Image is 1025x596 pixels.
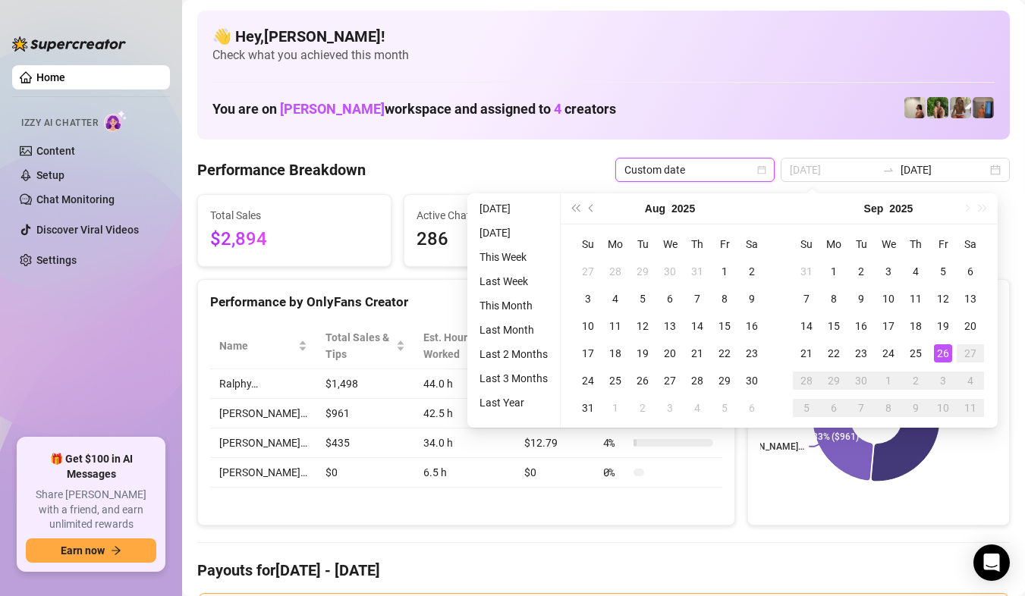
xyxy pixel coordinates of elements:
[629,340,656,367] td: 2025-08-19
[606,317,624,335] div: 11
[825,317,843,335] div: 15
[902,394,929,422] td: 2025-10-09
[656,340,684,367] td: 2025-08-20
[688,262,706,281] div: 31
[603,434,627,451] span: 4 %
[574,394,602,422] td: 2025-08-31
[473,345,554,363] li: Last 2 Months
[934,399,952,417] div: 10
[280,101,385,117] span: [PERSON_NAME]
[929,285,957,312] td: 2025-09-12
[743,372,761,390] div: 30
[671,193,695,224] button: Choose a year
[715,399,734,417] div: 5
[852,262,870,281] div: 2
[934,262,952,281] div: 5
[606,344,624,362] div: 18
[929,394,957,422] td: 2025-10-10
[629,231,656,258] th: Tu
[606,372,624,390] div: 25
[825,262,843,281] div: 1
[879,290,898,308] div: 10
[602,394,629,422] td: 2025-09-01
[907,344,925,362] div: 25
[929,231,957,258] th: Fr
[684,258,711,285] td: 2025-07-31
[820,231,847,258] th: Mo
[797,262,816,281] div: 31
[325,329,393,362] span: Total Sales & Tips
[715,262,734,281] div: 1
[515,428,594,458] td: $12.79
[316,369,414,399] td: $1,498
[316,428,414,458] td: $435
[473,321,554,339] li: Last Month
[574,367,602,394] td: 2025-08-24
[602,312,629,340] td: 2025-08-11
[875,231,902,258] th: We
[934,344,952,362] div: 26
[875,340,902,367] td: 2025-09-24
[711,340,738,367] td: 2025-08-22
[603,464,627,481] span: 0 %
[602,231,629,258] th: Mo
[902,285,929,312] td: 2025-09-11
[688,372,706,390] div: 28
[820,312,847,340] td: 2025-09-15
[961,262,979,281] div: 6
[879,372,898,390] div: 1
[579,399,597,417] div: 31
[111,545,121,556] span: arrow-right
[36,254,77,266] a: Settings
[934,317,952,335] div: 19
[473,224,554,242] li: [DATE]
[825,344,843,362] div: 22
[579,317,597,335] div: 10
[579,372,597,390] div: 24
[661,262,679,281] div: 30
[901,162,987,178] input: End date
[210,428,316,458] td: [PERSON_NAME]…
[212,26,995,47] h4: 👋 Hey, [PERSON_NAME] !
[661,317,679,335] div: 13
[26,538,156,563] button: Earn nowarrow-right
[583,193,600,224] button: Previous month (PageUp)
[606,262,624,281] div: 28
[793,312,820,340] td: 2025-09-14
[825,399,843,417] div: 6
[36,193,115,205] a: Chat Monitoring
[212,101,616,118] h1: You are on workspace and assigned to creators
[473,199,554,218] li: [DATE]
[852,372,870,390] div: 30
[602,258,629,285] td: 2025-07-28
[820,258,847,285] td: 2025-09-01
[661,290,679,308] div: 6
[852,317,870,335] div: 16
[684,312,711,340] td: 2025-08-14
[934,372,952,390] div: 3
[688,344,706,362] div: 21
[847,231,875,258] th: Tu
[957,285,984,312] td: 2025-09-13
[634,344,652,362] div: 19
[715,344,734,362] div: 22
[793,394,820,422] td: 2025-10-05
[634,372,652,390] div: 26
[797,317,816,335] div: 14
[875,285,902,312] td: 2025-09-10
[26,452,156,482] span: 🎁 Get $100 in AI Messages
[738,231,766,258] th: Sa
[684,394,711,422] td: 2025-09-04
[423,329,494,362] div: Est. Hours Worked
[793,340,820,367] td: 2025-09-21
[793,231,820,258] th: Su
[210,225,379,254] span: $2,894
[728,441,804,452] text: [PERSON_NAME]…
[417,225,585,254] span: 286
[961,290,979,308] div: 13
[688,290,706,308] div: 7
[417,207,585,224] span: Active Chats
[606,399,624,417] div: 1
[316,458,414,488] td: $0
[950,97,971,118] img: Nathaniel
